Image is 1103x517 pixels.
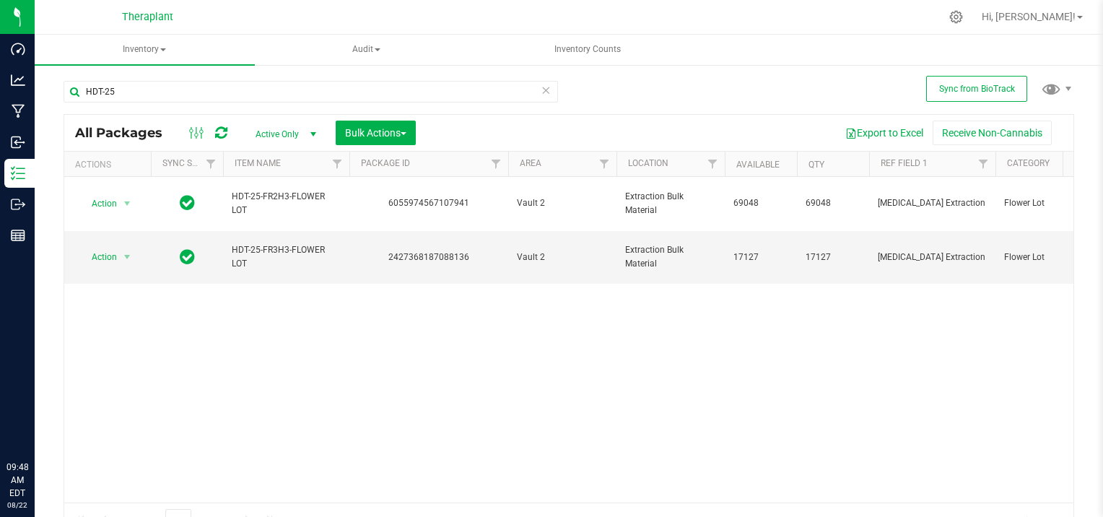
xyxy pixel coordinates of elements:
span: Extraction Bulk Material [625,243,716,271]
span: HDT-25-FR3H3-FLOWER LOT [232,243,341,271]
span: Vault 2 [517,196,608,210]
button: Export to Excel [836,121,933,145]
a: Filter [326,152,349,176]
span: Theraplant [122,11,173,23]
span: [MEDICAL_DATA] Extraction [878,251,987,264]
a: Area [520,158,541,168]
p: 09:48 AM EDT [6,461,28,500]
button: Receive Non-Cannabis [933,121,1052,145]
inline-svg: Analytics [11,73,25,87]
span: Hi, [PERSON_NAME]! [982,11,1076,22]
span: 17127 [806,251,860,264]
inline-svg: Inventory [11,166,25,181]
span: Inventory Counts [535,43,640,56]
div: Manage settings [947,10,965,24]
span: In Sync [180,247,195,267]
span: 69048 [733,196,788,210]
button: Bulk Actions [336,121,416,145]
span: Action [79,247,118,267]
a: Item Name [235,158,281,168]
a: Qty [808,160,824,170]
span: 69048 [806,196,860,210]
a: Sync Status [162,158,218,168]
span: Extraction Bulk Material [625,190,716,217]
span: [MEDICAL_DATA] Extraction [878,196,987,210]
div: 2427368187088136 [347,251,510,264]
a: Filter [199,152,223,176]
inline-svg: Dashboard [11,42,25,56]
input: Search Package ID, Item Name, SKU, Lot or Part Number... [64,81,558,103]
a: Package ID [361,158,410,168]
inline-svg: Manufacturing [11,104,25,118]
a: Available [736,160,780,170]
span: Vault 2 [517,251,608,264]
inline-svg: Inbound [11,135,25,149]
span: Action [79,194,118,214]
a: Inventory [35,35,255,65]
span: Sync from BioTrack [939,84,1015,94]
button: Sync from BioTrack [926,76,1027,102]
p: 08/22 [6,500,28,511]
span: In Sync [180,193,195,213]
span: 17127 [733,251,788,264]
a: Filter [484,152,508,176]
a: Ref Field 1 [881,158,928,168]
a: Filter [972,152,995,176]
span: HDT-25-FR2H3-FLOWER LOT [232,190,341,217]
span: select [118,194,136,214]
span: select [118,247,136,267]
div: 6055974567107941 [347,196,510,210]
span: Audit [257,35,476,64]
span: Bulk Actions [345,127,406,139]
a: Filter [593,152,616,176]
iframe: Resource center unread badge [43,399,60,417]
inline-svg: Reports [11,228,25,243]
span: Clear [541,81,551,100]
inline-svg: Outbound [11,197,25,212]
span: All Packages [75,125,177,141]
a: Filter [701,152,725,176]
a: Category [1007,158,1050,168]
div: Actions [75,160,145,170]
a: Location [628,158,668,168]
a: Inventory Counts [478,35,698,65]
iframe: Resource center [14,401,58,445]
a: Audit [256,35,476,65]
